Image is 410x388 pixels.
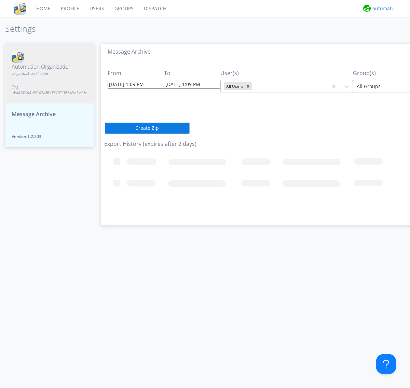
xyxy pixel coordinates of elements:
span: Message Archive [12,110,56,118]
h3: To [164,70,220,77]
button: Version:1.2.203 [5,125,94,147]
img: cddb5a64eb264b2086981ab96f4c1ba7 [12,51,24,63]
button: Create Zip [104,122,190,134]
div: All Users [224,82,244,90]
h3: User(s) [220,70,353,77]
h3: From [108,70,164,77]
button: Message Archive [5,103,94,125]
span: Version: 1.2.203 [12,134,87,139]
div: automation+atlas [372,5,398,12]
span: Automation Organization [12,63,87,71]
span: Org id: a460f44b50474ffb97733986a5e1e0fd [12,84,87,96]
span: Organization Profile [12,70,87,76]
div: Remove All Users [244,82,252,90]
button: Automation OrganizationOrganization ProfileOrg id:a460f44b50474ffb97733986a5e1e0fd [5,44,94,103]
iframe: Toggle Customer Support [376,354,396,374]
img: d2d01cd9b4174d08988066c6d424eccd [363,5,371,12]
img: cddb5a64eb264b2086981ab96f4c1ba7 [14,2,26,15]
